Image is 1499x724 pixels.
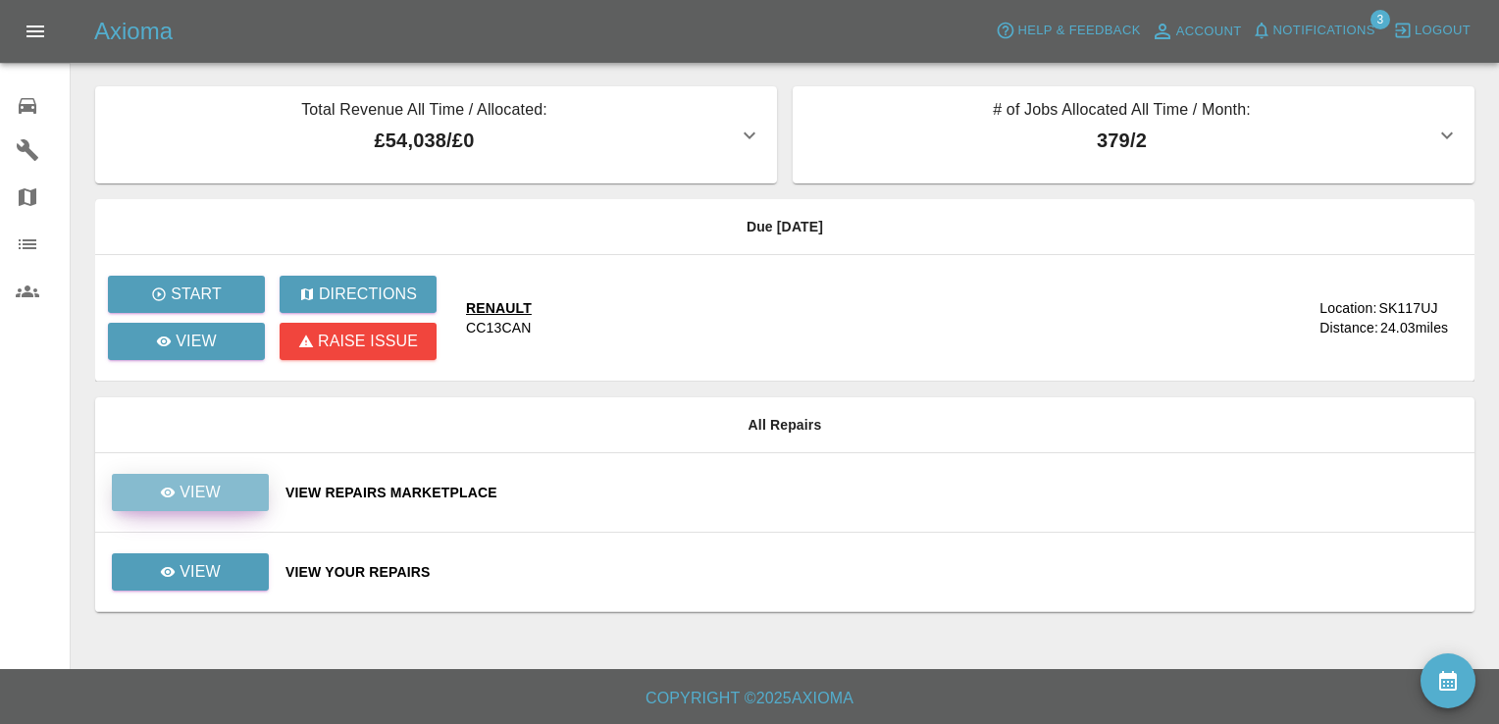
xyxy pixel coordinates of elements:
button: Open drawer [12,8,59,55]
p: £54,038 / £0 [111,126,738,155]
span: Logout [1415,20,1471,42]
a: Location:SK117UJDistance:24.03miles [1278,298,1459,337]
a: View [111,484,270,499]
div: CC13CAN [466,318,531,337]
a: Account [1146,16,1247,47]
h6: Copyright © 2025 Axioma [16,685,1483,712]
th: All Repairs [95,397,1474,453]
p: View [176,330,217,353]
span: 3 [1370,10,1390,29]
button: Notifications [1247,16,1380,46]
p: Total Revenue All Time / Allocated: [111,98,738,126]
button: Total Revenue All Time / Allocated:£54,038/£0 [95,86,777,183]
a: View [112,553,269,591]
th: Due [DATE] [95,199,1474,255]
button: Help & Feedback [991,16,1145,46]
a: View Repairs Marketplace [285,483,1459,502]
div: Distance: [1319,318,1378,337]
div: SK117UJ [1378,298,1437,318]
p: # of Jobs Allocated All Time / Month: [808,98,1435,126]
a: View Your Repairs [285,562,1459,582]
a: View [112,474,269,511]
span: Notifications [1273,20,1375,42]
button: Logout [1388,16,1475,46]
span: Account [1176,21,1242,43]
span: Help & Feedback [1017,20,1140,42]
button: # of Jobs Allocated All Time / Month:379/2 [793,86,1474,183]
p: Start [171,283,222,306]
h5: Axioma [94,16,173,47]
div: Location: [1319,298,1376,318]
button: Raise issue [280,323,437,360]
div: 24.03 miles [1380,318,1459,337]
p: Raise issue [318,330,418,353]
p: 379 / 2 [808,126,1435,155]
a: RENAULTCC13CAN [466,298,1263,337]
button: availability [1421,653,1475,708]
button: Start [108,276,265,313]
a: View [111,563,270,579]
p: View [180,560,221,584]
p: Directions [319,283,417,306]
button: Directions [280,276,437,313]
a: View [108,323,265,360]
div: RENAULT [466,298,532,318]
p: View [180,481,221,504]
